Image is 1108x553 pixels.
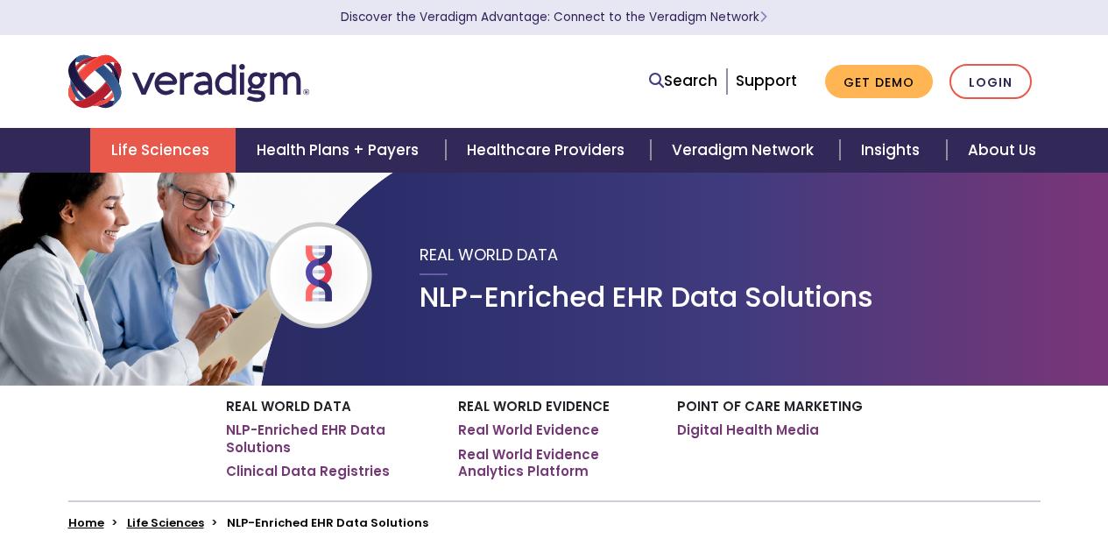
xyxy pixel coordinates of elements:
span: Learn More [759,9,767,25]
a: Home [68,514,104,531]
a: NLP-Enriched EHR Data Solutions [226,422,432,456]
span: Real World Data [420,244,558,266]
a: About Us [947,128,1057,173]
a: Real World Evidence [458,422,599,439]
a: Insights [840,128,946,173]
a: Real World Evidence Analytics Platform [458,446,651,480]
a: Veradigm Network [651,128,840,173]
p: Real World Evidence [458,399,651,415]
a: Support [736,70,797,91]
a: Life Sciences [127,514,204,531]
p: Real World Data [226,399,432,415]
a: Discover the Veradigm Advantage: Connect to the Veradigm NetworkLearn More [341,9,767,25]
h1: NLP-Enriched EHR Data Solutions [420,280,873,314]
a: Clinical Data Registries [226,463,390,480]
p: Point of Care Marketing [677,399,883,415]
a: Life Sciences [90,128,236,173]
a: Login [949,64,1032,100]
img: Veradigm logo [68,53,309,110]
a: Search [649,69,717,93]
a: Digital Health Media [677,422,819,439]
a: Health Plans + Payers [236,128,445,173]
a: Get Demo [825,65,933,99]
a: Healthcare Providers [446,128,651,173]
